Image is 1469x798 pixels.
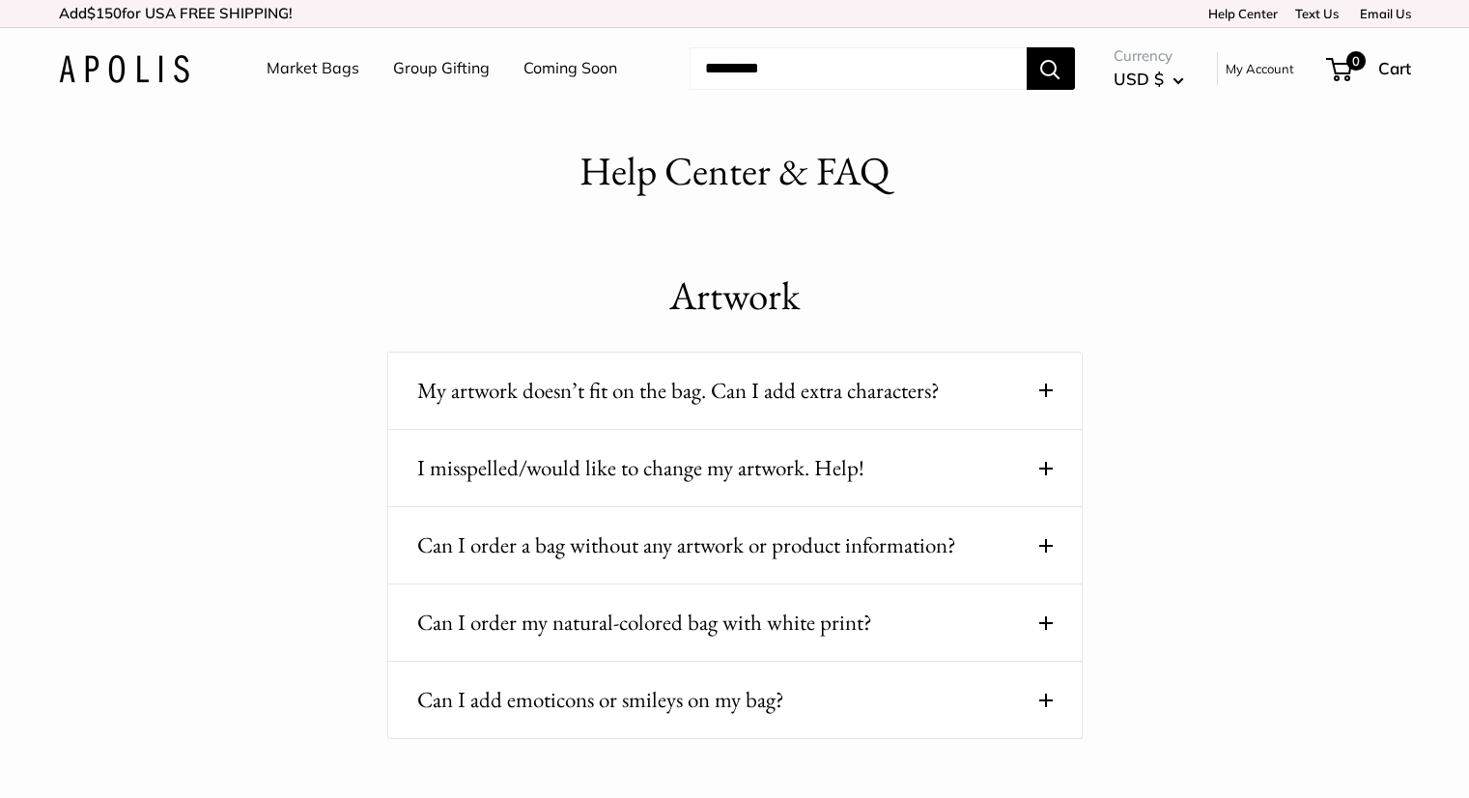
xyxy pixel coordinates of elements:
[523,54,617,83] a: Coming Soon
[387,268,1083,325] h1: Artwork
[417,372,1053,410] button: My artwork doesn’t fit on the bag. Can I add extra characters?
[1114,69,1164,89] span: USD $
[690,47,1027,90] input: Search...
[417,449,1053,487] button: I misspelled/would like to change my artwork. Help!
[1328,53,1411,84] a: 0 Cart
[267,54,359,83] a: Market Bags
[1027,47,1075,90] button: Search
[1201,6,1278,21] a: Help Center
[1378,58,1411,78] span: Cart
[1295,6,1339,21] a: Text Us
[1353,6,1411,21] a: Email Us
[1226,57,1294,80] a: My Account
[59,55,189,83] img: Apolis
[417,527,1053,564] button: Can I order a bag without any artwork or product information?
[417,604,1053,641] button: Can I order my natural-colored bag with white print?
[87,4,122,22] span: $150
[1114,43,1184,70] span: Currency
[393,54,490,83] a: Group Gifting
[1114,64,1184,95] button: USD $
[417,681,1053,719] button: Can I add emoticons or smileys on my bag?
[579,143,890,200] h1: Help Center & FAQ
[1345,51,1365,71] span: 0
